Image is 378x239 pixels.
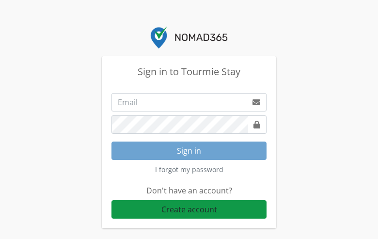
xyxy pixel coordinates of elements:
a: I forgot my password [151,162,228,177]
button: Create account [111,200,267,219]
p: Don't have an account? [111,185,267,196]
span: Sign in [177,145,201,156]
button: Sign in [111,142,267,160]
h5: Sign in to Tourmie Stay [111,66,267,78]
input: Email [111,93,247,112]
img: TourmieStay [150,26,228,48]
